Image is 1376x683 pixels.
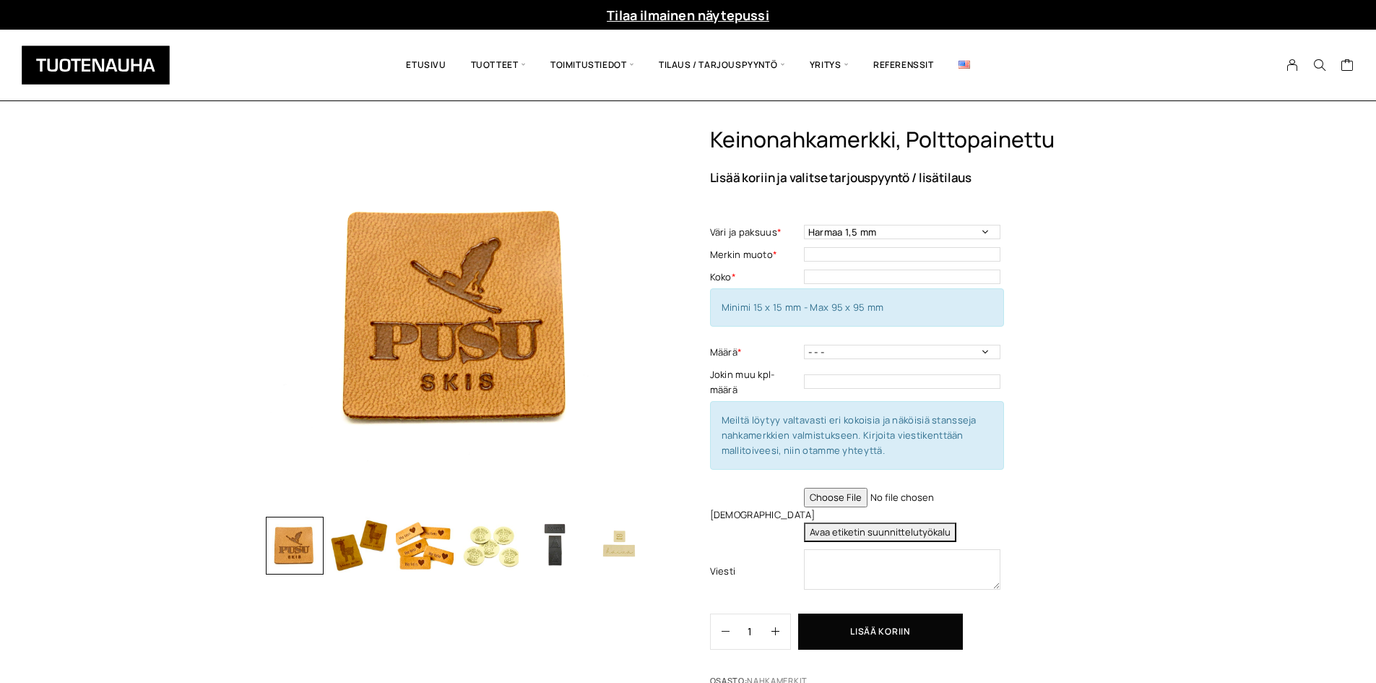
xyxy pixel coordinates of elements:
input: Määrä [730,614,771,649]
img: Tuotenauha Oy [22,46,170,85]
button: Search [1306,59,1333,72]
img: Keinonahkamerkki, polttopainettu 2 [331,517,389,575]
p: Lisää koriin ja valitse tarjouspyyntö / lisätilaus [710,171,1111,184]
span: Toimitustiedot [538,40,646,90]
img: Keinonahkamerkki, polttopainettu 6 [591,517,649,575]
label: Määrä [710,345,800,360]
span: Meiltä löytyy valtavasti eri kokoisia ja näköisiä stansseja nahkamerkkien valmistukseen. Kirjoita... [722,413,977,457]
label: Viesti [710,564,800,579]
button: Avaa etiketin suunnittelutyökalu [804,523,956,542]
img: Keinonahkamerkki, polttopainettu 3 [396,517,454,575]
a: Etusivu [394,40,458,90]
img: 02110228-e97c-40f1-b01a-96fdc9ee09d3 [266,126,649,510]
a: Cart [1341,58,1354,75]
label: Merkin muoto [710,247,800,262]
img: Keinonahkamerkki, polttopainettu 4 [461,517,519,575]
span: Tuotteet [459,40,538,90]
a: My Account [1278,59,1307,72]
label: [DEMOGRAPHIC_DATA] [710,507,800,523]
img: English [959,61,970,69]
a: Referenssit [861,40,946,90]
a: Tilaa ilmainen näytepussi [607,7,769,24]
span: Yritys [797,40,861,90]
label: Koko [710,270,800,285]
h1: Keinonahkamerkki, polttopainettu [710,126,1111,153]
img: Keinonahkamerkki, polttopainettu 5 [526,517,584,575]
label: Väri ja paksuus [710,225,800,240]
button: Lisää koriin [798,614,963,650]
span: Tilaus / Tarjouspyyntö [646,40,797,90]
label: Jokin muu kpl-määrä [710,367,800,398]
span: Minimi 15 x 15 mm - Max 95 x 95 mm [722,301,884,314]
